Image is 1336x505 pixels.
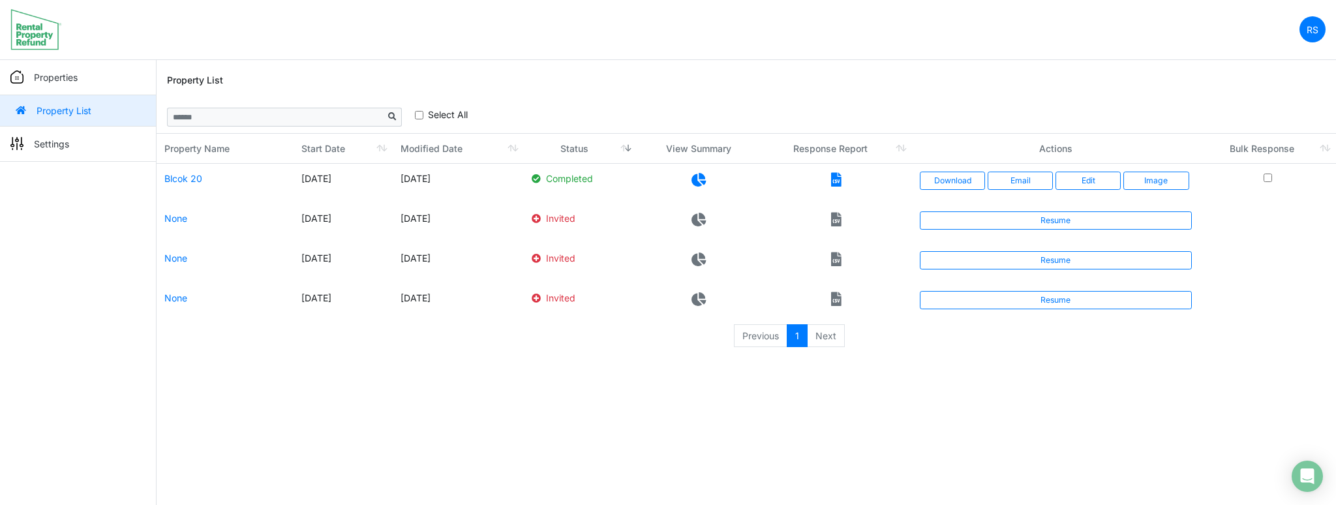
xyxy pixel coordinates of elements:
[761,134,912,164] th: Response Report: activate to sort column ascending
[920,211,1192,230] a: Resume
[524,134,637,164] th: Status: activate to sort column ascending
[164,252,187,264] a: None
[532,291,630,305] p: Invited
[532,211,630,225] p: Invited
[294,164,393,204] td: [DATE]
[1307,23,1318,37] p: RS
[10,70,23,84] img: sidemenu_properties.png
[393,283,523,323] td: [DATE]
[920,251,1192,269] a: Resume
[10,137,23,150] img: sidemenu_settings.png
[294,283,393,323] td: [DATE]
[164,292,187,303] a: None
[294,243,393,283] td: [DATE]
[1055,172,1121,190] a: Edit
[532,251,630,265] p: Invited
[428,108,468,121] label: Select All
[294,204,393,243] td: [DATE]
[393,204,523,243] td: [DATE]
[167,75,223,86] h6: Property List
[34,70,78,84] p: Properties
[1123,172,1189,190] button: Image
[988,172,1053,190] button: Email
[164,213,187,224] a: None
[157,134,294,164] th: Property Name: activate to sort column ascending
[393,134,523,164] th: Modified Date: activate to sort column ascending
[1299,16,1326,42] a: RS
[294,134,393,164] th: Start Date: activate to sort column ascending
[1292,461,1323,492] div: Open Intercom Messenger
[167,108,384,126] input: Sizing example input
[34,137,69,151] p: Settings
[393,164,523,204] td: [DATE]
[920,291,1192,309] a: Resume
[787,324,808,348] a: 1
[393,243,523,283] td: [DATE]
[912,134,1200,164] th: Actions
[10,8,62,50] img: spp logo
[532,172,630,185] p: Completed
[920,172,985,190] a: Download
[1200,134,1336,164] th: Bulk Response: activate to sort column ascending
[637,134,761,164] th: View Summary
[164,173,202,184] a: Blcok 20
